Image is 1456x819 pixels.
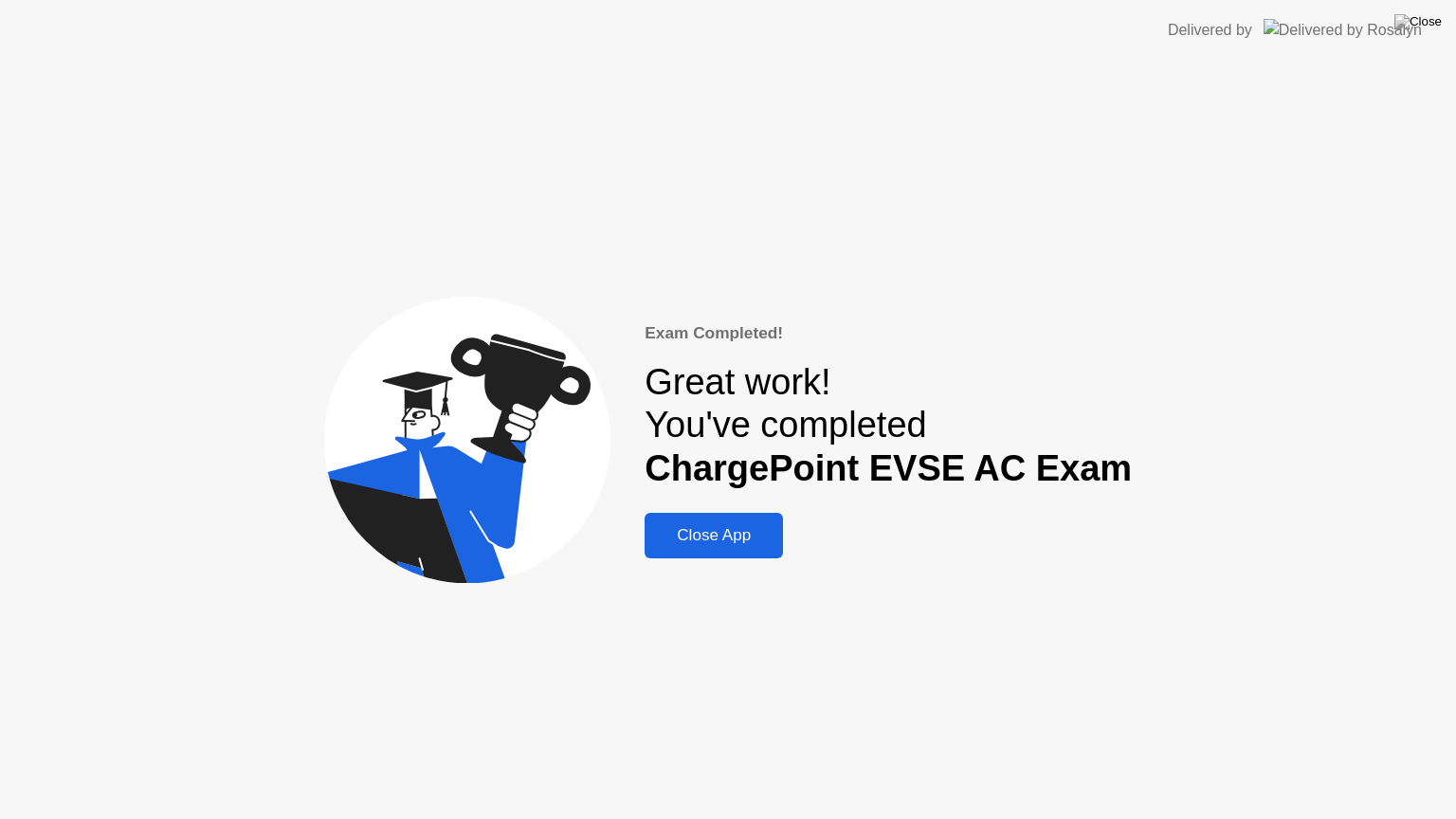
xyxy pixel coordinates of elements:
[1264,19,1422,41] img: Delivered by Rosalyn
[645,321,1132,346] div: Exam Completed!
[645,361,1132,491] div: Great work! You've completed
[1394,14,1442,29] img: Close
[1168,19,1252,42] div: Delivered by
[645,448,1132,488] b: ChargePoint EVSE AC Exam
[650,526,777,545] div: Close App
[645,513,783,558] button: Close App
